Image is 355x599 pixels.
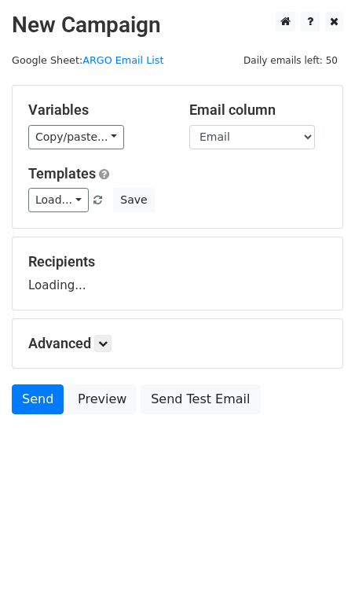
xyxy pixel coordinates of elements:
a: Send Test Email [141,384,260,414]
h2: New Campaign [12,12,343,39]
button: Save [113,188,154,212]
a: Load... [28,188,89,212]
a: Copy/paste... [28,125,124,149]
a: ARGO Email List [82,54,163,66]
small: Google Sheet: [12,54,163,66]
a: Daily emails left: 50 [238,54,343,66]
a: Templates [28,165,96,182]
h5: Email column [189,101,327,119]
h5: Advanced [28,335,327,352]
span: Daily emails left: 50 [238,52,343,69]
h5: Recipients [28,253,327,270]
a: Preview [68,384,137,414]
a: Send [12,384,64,414]
h5: Variables [28,101,166,119]
div: Loading... [28,253,327,294]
